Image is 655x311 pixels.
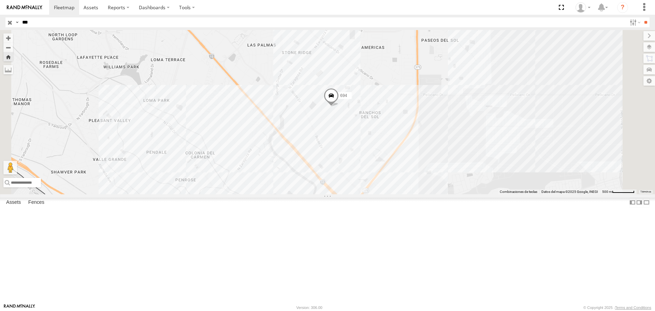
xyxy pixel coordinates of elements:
[617,2,628,13] i: ?
[600,189,637,194] button: Escala del mapa: 500 m por 62 píxeles
[643,198,650,208] label: Hide Summary Table
[643,76,655,86] label: Map Settings
[573,2,593,13] div: MANUEL HERNANDEZ
[3,33,13,43] button: Zoom in
[4,304,35,311] a: Visit our Website
[3,52,13,61] button: Zoom Home
[3,65,13,74] label: Measure
[3,43,13,52] button: Zoom out
[627,17,642,27] label: Search Filter Options
[602,190,612,194] span: 500 m
[25,198,48,208] label: Fences
[583,306,651,310] div: © Copyright 2025 -
[3,161,17,174] button: Arrastra al hombrecito al mapa para abrir Street View
[3,198,24,208] label: Assets
[541,190,598,194] span: Datos del mapa ©2025 Google, INEGI
[7,5,42,10] img: rand-logo.svg
[615,306,651,310] a: Terms and Conditions
[640,190,651,193] a: Términos (se abre en una nueva pestaña)
[636,198,643,208] label: Dock Summary Table to the Right
[340,94,347,98] span: 694
[500,189,537,194] button: Combinaciones de teclas
[14,17,20,27] label: Search Query
[629,198,636,208] label: Dock Summary Table to the Left
[296,306,322,310] div: Version: 306.00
